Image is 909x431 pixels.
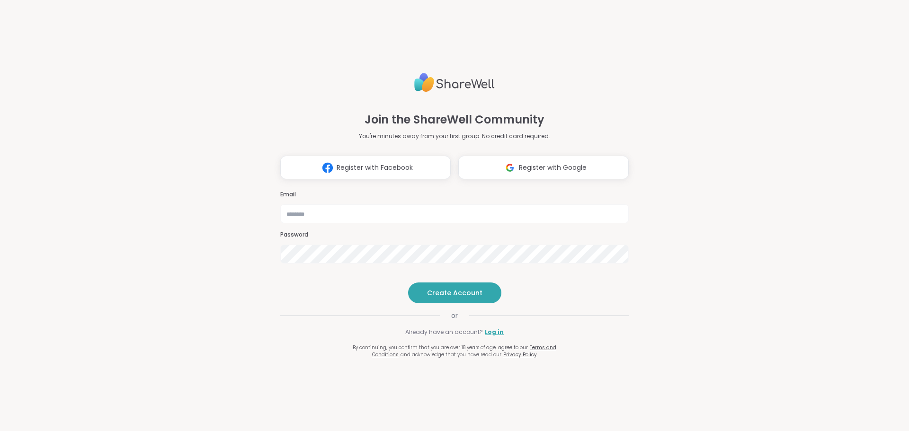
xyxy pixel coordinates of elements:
[365,111,544,128] h1: Join the ShareWell Community
[280,231,629,239] h3: Password
[519,163,587,173] span: Register with Google
[280,191,629,199] h3: Email
[359,132,550,141] p: You're minutes away from your first group. No credit card required.
[440,311,469,320] span: or
[501,159,519,176] img: ShareWell Logomark
[414,69,495,96] img: ShareWell Logo
[405,328,483,336] span: Already have an account?
[503,351,537,358] a: Privacy Policy
[280,156,451,179] button: Register with Facebook
[337,163,413,173] span: Register with Facebook
[458,156,629,179] button: Register with Google
[485,328,504,336] a: Log in
[319,159,337,176] img: ShareWell Logomark
[401,351,501,358] span: and acknowledge that you have read our
[408,282,501,303] button: Create Account
[427,288,482,298] span: Create Account
[353,344,528,351] span: By continuing, you confirm that you are over 18 years of age, agree to our
[372,344,556,358] a: Terms and Conditions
